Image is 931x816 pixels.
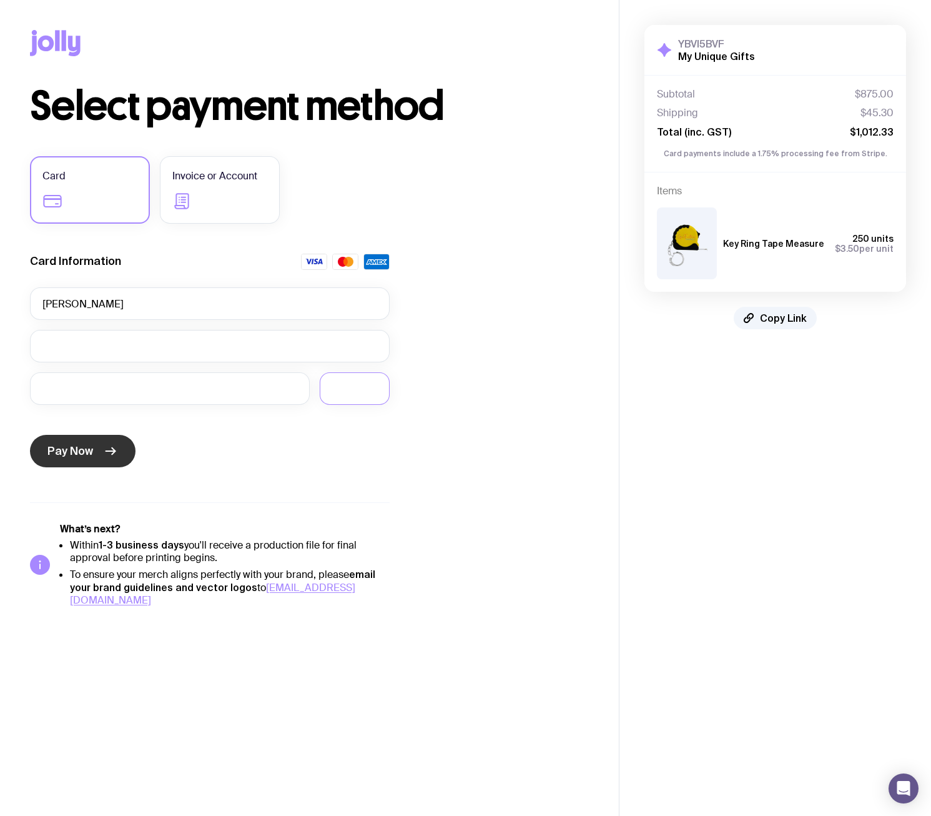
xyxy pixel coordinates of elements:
[657,88,695,101] span: Subtotal
[30,86,589,126] h1: Select payment method
[734,307,817,329] button: Copy Link
[30,287,390,320] input: Full name
[42,169,66,184] span: Card
[657,148,894,159] p: Card payments include a 1.75% processing fee from Stripe.
[760,312,807,324] span: Copy Link
[30,254,121,269] label: Card Information
[70,568,390,607] li: To ensure your merch aligns perfectly with your brand, please to
[30,435,135,467] button: Pay Now
[835,244,859,254] span: $3.50
[723,239,824,249] h3: Key Ring Tape Measure
[70,581,355,607] a: [EMAIL_ADDRESS][DOMAIN_NAME]
[678,37,755,50] h3: YBVI5BVF
[860,107,894,119] span: $45.30
[657,185,894,197] h4: Items
[889,774,919,804] div: Open Intercom Messenger
[657,126,731,138] span: Total (inc. GST)
[42,382,297,394] iframe: Secure expiration date input frame
[99,539,184,550] strong: 1-3 business days
[172,169,257,184] span: Invoice or Account
[850,126,894,138] span: $1,012.33
[835,244,894,254] span: per unit
[70,569,375,593] strong: email your brand guidelines and vector logos
[852,234,894,244] span: 250 units
[332,382,377,394] iframe: Secure CVC input frame
[678,50,755,62] h2: My Unique Gifts
[70,539,390,564] li: Within you'll receive a production file for final approval before printing begins.
[855,88,894,101] span: $875.00
[47,444,93,459] span: Pay Now
[60,523,390,535] h5: What’s next?
[42,340,377,352] iframe: Secure card number input frame
[657,107,698,119] span: Shipping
